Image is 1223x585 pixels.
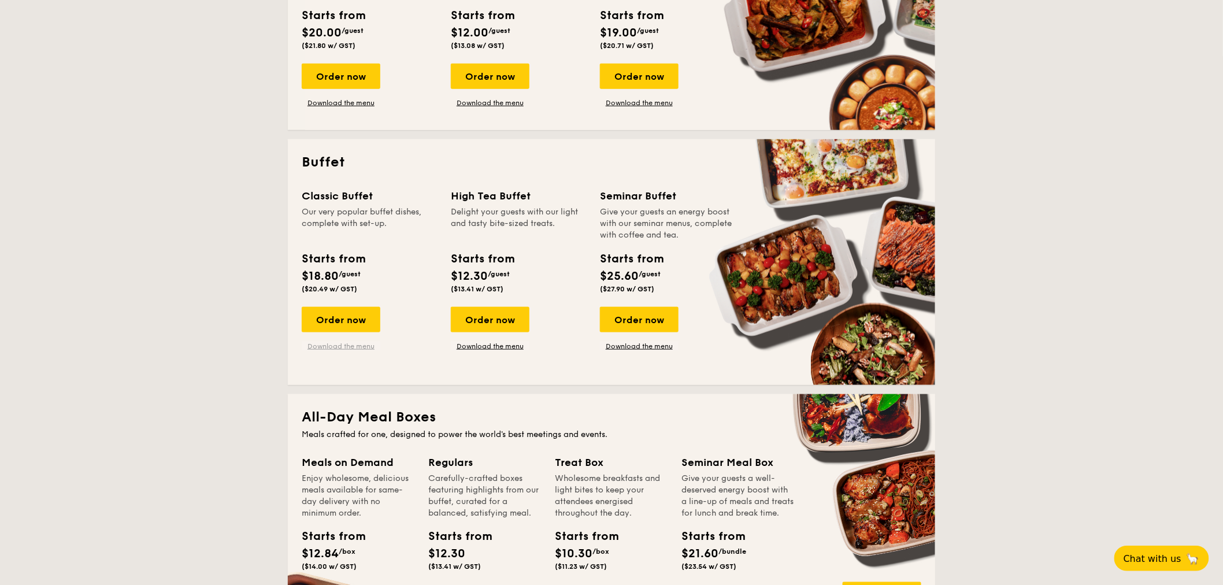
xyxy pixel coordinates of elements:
[600,26,637,40] span: $19.00
[600,64,679,89] div: Order now
[342,27,364,35] span: /guest
[302,153,921,172] h2: Buffet
[451,64,529,89] div: Order now
[681,563,736,571] span: ($23.54 w/ GST)
[681,473,794,519] div: Give your guests a well-deserved energy boost with a line-up of meals and treats for lunch and br...
[302,473,414,519] div: Enjoy wholesome, delicious meals available for same-day delivery with no minimum order.
[639,270,661,278] span: /guest
[718,548,746,556] span: /bundle
[451,7,514,24] div: Starts from
[600,42,654,50] span: ($20.71 w/ GST)
[302,563,357,571] span: ($14.00 w/ GST)
[302,269,339,283] span: $18.80
[637,27,659,35] span: /guest
[600,206,735,241] div: Give your guests an energy boost with our seminar menus, complete with coffee and tea.
[681,547,718,561] span: $21.60
[302,408,921,427] h2: All-Day Meal Boxes
[302,250,365,268] div: Starts from
[451,188,586,204] div: High Tea Buffet
[600,342,679,351] a: Download the menu
[555,473,668,519] div: Wholesome breakfasts and light bites to keep your attendees energised throughout the day.
[592,548,609,556] span: /box
[451,26,488,40] span: $12.00
[488,270,510,278] span: /guest
[302,285,357,293] span: ($20.49 w/ GST)
[302,342,380,351] a: Download the menu
[488,27,510,35] span: /guest
[302,528,354,546] div: Starts from
[555,528,607,546] div: Starts from
[302,26,342,40] span: $20.00
[451,98,529,108] a: Download the menu
[600,285,654,293] span: ($27.90 w/ GST)
[339,548,355,556] span: /box
[600,307,679,332] div: Order now
[451,307,529,332] div: Order now
[681,528,733,546] div: Starts from
[600,188,735,204] div: Seminar Buffet
[428,563,481,571] span: ($13.41 w/ GST)
[451,285,503,293] span: ($13.41 w/ GST)
[555,563,607,571] span: ($11.23 w/ GST)
[451,42,505,50] span: ($13.08 w/ GST)
[428,528,480,546] div: Starts from
[555,547,592,561] span: $10.30
[451,269,488,283] span: $12.30
[1114,546,1209,571] button: Chat with us🦙
[302,7,365,24] div: Starts from
[1186,552,1200,565] span: 🦙
[600,98,679,108] a: Download the menu
[600,269,639,283] span: $25.60
[302,206,437,241] div: Our very popular buffet dishes, complete with set-up.
[302,547,339,561] span: $12.84
[302,98,380,108] a: Download the menu
[428,454,541,471] div: Regulars
[428,473,541,519] div: Carefully-crafted boxes featuring highlights from our buffet, curated for a balanced, satisfying ...
[451,250,514,268] div: Starts from
[302,188,437,204] div: Classic Buffet
[302,307,380,332] div: Order now
[451,206,586,241] div: Delight your guests with our light and tasty bite-sized treats.
[302,42,355,50] span: ($21.80 w/ GST)
[339,270,361,278] span: /guest
[1124,553,1181,564] span: Chat with us
[451,342,529,351] a: Download the menu
[302,64,380,89] div: Order now
[555,454,668,471] div: Treat Box
[302,429,921,440] div: Meals crafted for one, designed to power the world's best meetings and events.
[302,454,414,471] div: Meals on Demand
[428,547,465,561] span: $12.30
[600,250,663,268] div: Starts from
[681,454,794,471] div: Seminar Meal Box
[600,7,663,24] div: Starts from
